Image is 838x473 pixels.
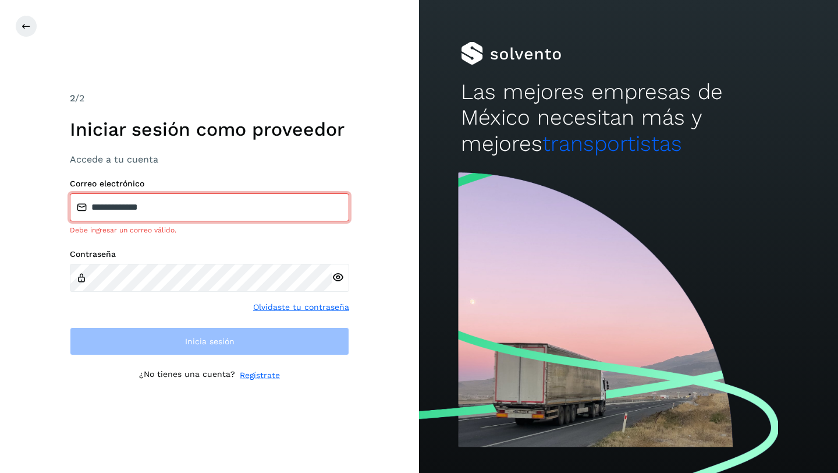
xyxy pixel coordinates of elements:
div: /2 [70,91,349,105]
span: Inicia sesión [185,337,235,345]
p: ¿No tienes una cuenta? [139,369,235,382]
h2: Las mejores empresas de México necesitan más y mejores [461,79,796,157]
label: Correo electrónico [70,179,349,189]
div: Debe ingresar un correo válido. [70,225,349,235]
span: 2 [70,93,75,104]
button: Inicia sesión [70,327,349,355]
span: transportistas [542,131,682,156]
a: Olvidaste tu contraseña [253,301,349,313]
a: Regístrate [240,369,280,382]
h3: Accede a tu cuenta [70,154,349,165]
h1: Iniciar sesión como proveedor [70,118,349,140]
label: Contraseña [70,249,349,259]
